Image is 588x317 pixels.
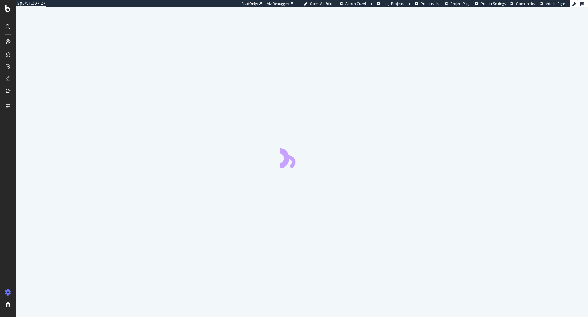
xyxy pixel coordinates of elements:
[280,146,324,168] div: animation
[450,1,470,6] span: Project Page
[304,1,335,6] a: Open Viz Editor
[377,1,410,6] a: Logs Projects List
[546,1,565,6] span: Admin Page
[241,1,258,6] div: ReadOnly:
[540,1,565,6] a: Admin Page
[340,1,372,6] a: Admin Crawl List
[310,1,335,6] span: Open Viz Editor
[421,1,440,6] span: Projects List
[445,1,470,6] a: Project Page
[267,1,289,6] div: Viz Debugger:
[475,1,506,6] a: Project Settings
[510,1,536,6] a: Open in dev
[516,1,536,6] span: Open in dev
[345,1,372,6] span: Admin Crawl List
[481,1,506,6] span: Project Settings
[383,1,410,6] span: Logs Projects List
[415,1,440,6] a: Projects List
